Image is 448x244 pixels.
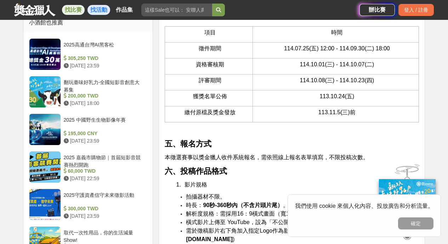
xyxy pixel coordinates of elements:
div: 2025守護資產信守未來徵影活動 [64,192,144,205]
span: 橫式影片上傳至 YouTube，設為「不公開」之 YouTube 網址。 [186,219,343,225]
span: 解析度規格：需採用16：9橫式畫面（寬1920畫素，高1080畫素以上之影片）。 [186,211,385,217]
span: 拍攝器材不限。 [186,194,226,200]
span: 獲獎名單公佈 [193,93,227,99]
a: 翻玩臺味好乳力-全國短影音創意大募集 200,000 TWD [DATE] 18:00 [29,76,147,108]
div: 300,000 TWD [64,205,144,212]
span: 繳付原檔及獎金發放 [185,109,236,115]
div: [DATE] 22:59 [64,175,144,182]
span: 徵件期間 [199,45,221,51]
div: [DATE] 18:00 [64,100,144,107]
div: 195,000 CNY [64,130,144,137]
div: [DATE] 23:59 [64,62,144,70]
a: [URL][DOMAIN_NAME] [186,228,380,242]
a: 2025守護資產信守未來徵影活動 300,000 TWD [DATE] 23:59 [29,189,147,221]
span: 時長： 。 [186,202,289,208]
div: 登入 / 註冊 [398,4,434,16]
div: 小酒館也推薦 [23,13,153,33]
span: 時間 [331,29,342,35]
span: 影片規格 [185,182,207,188]
div: 2025 中國野生生物影像年賽 [64,116,144,130]
div: 60,000 TWD [64,167,144,175]
div: [DATE] 23:59 [64,137,144,145]
a: 2025高通台灣AI黑客松 305,250 TWD [DATE] 23:59 [29,38,147,70]
div: 2025高通台灣AI黑客松 [64,41,144,55]
input: 這樣Sale也可以： 安聯人壽創意銷售法募集 [141,4,212,16]
div: 305,250 TWD [64,55,144,62]
span: 資格審核期 [196,61,224,67]
span: 我們使用 cookie 來個人化內容、投放廣告和分析流量。 [295,203,433,209]
img: ff197300-f8ee-455f-a0ae-06a3645bc375.jpg [379,179,436,226]
div: 取代一次性用品，你的生活減量 Show! [64,229,144,243]
div: 200,000 TWD [64,92,144,100]
span: 114.10.01(三) - 114.10.07(二) [300,61,374,67]
strong: 五、報名方式 [165,139,211,148]
strong: 六、投稿作品格式 [165,167,227,176]
span: 113.10.24(五) [319,93,354,99]
span: 項目 [204,29,216,35]
span: 114.10.08(三) - 114.10.23(四) [300,77,374,83]
a: 2025 嘉義市購物節｜首屆短影音競賽熱烈開跑 60,000 TWD [DATE] 22:59 [29,151,147,183]
a: 作品集 [113,5,136,15]
span: 評審期間 [199,77,221,83]
span: ) [233,236,234,242]
button: 確定 [398,217,433,229]
div: 2025 嘉義市購物節｜首屆短影音競賽熱烈開跑 [64,154,144,167]
a: 找比賽 [62,5,85,15]
a: 辦比賽 [359,4,395,16]
span: 113.11.5(三)前 [318,109,356,115]
span: 本徵選賽事以獎金獵人收件系統報名，需依照線上報名表單填寫，不限投稿次數。 [165,154,369,160]
span: 需於徵稿影片右下角加入指定Logo作為影片浮水印。(LOGO素材網址： [186,228,364,234]
a: 2025 中國野生生物影像年賽 195,000 CNY [DATE] 23:59 [29,113,147,145]
span: 114.07.25(五) 12:00 - 114.09.30(二) 18:00 [284,45,390,51]
span: 1. [176,182,181,188]
a: 找活動 [87,5,110,15]
div: [DATE] 23:59 [64,212,144,220]
div: 翻玩臺味好乳力-全國短影音創意大募集 [64,79,144,92]
strong: 90秒-360秒內（不含片頭片尾） [203,202,283,208]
